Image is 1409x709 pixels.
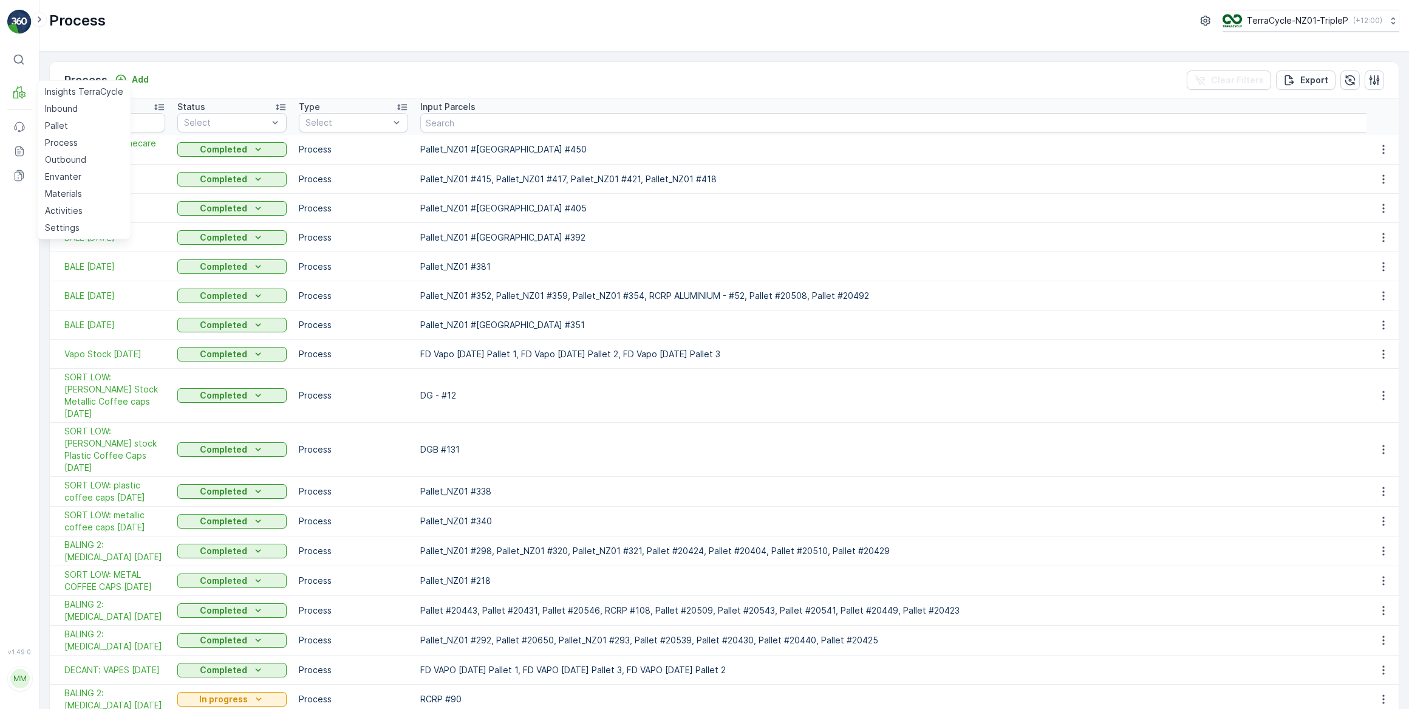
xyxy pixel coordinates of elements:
[200,444,247,456] p: Completed
[132,74,149,86] p: Add
[64,290,165,302] span: BALE [DATE]
[7,648,32,656] span: v 1.49.0
[10,669,30,688] div: MM
[64,371,165,420] a: SORT LOW: Napier Stock Metallic Coffee caps 28/05/25
[7,658,32,699] button: MM
[177,633,287,648] button: Completed
[64,425,165,474] a: SORT LOW: Napier stock Plastic Coffee Caps 28/05/25
[293,596,414,626] td: Process
[177,442,287,457] button: Completed
[64,348,165,360] span: Vapo Stock [DATE]
[177,603,287,618] button: Completed
[64,628,165,652] span: BALING 2: [MEDICAL_DATA] [DATE]
[64,509,165,533] a: SORT LOW: metallic coffee caps 26/05/25
[293,165,414,194] td: Process
[64,539,165,563] a: BALING 2: ALI FLEX 21/05/25
[64,509,165,533] span: SORT LOW: metallic coffee caps [DATE]
[177,172,287,187] button: Completed
[1223,14,1242,27] img: TC_7kpGtVS.png
[64,371,165,420] span: SORT LOW: [PERSON_NAME] Stock Metallic Coffee caps [DATE]
[177,514,287,529] button: Completed
[64,598,165,623] span: BALING 2: [MEDICAL_DATA] [DATE]
[64,290,165,302] a: BALE 24/06/2025
[200,231,247,244] p: Completed
[177,201,287,216] button: Completed
[177,347,287,361] button: Completed
[420,101,476,113] p: Input Parcels
[64,539,165,563] span: BALING 2: [MEDICAL_DATA] [DATE]
[177,101,205,113] p: Status
[200,545,247,557] p: Completed
[199,693,248,705] p: In progress
[64,348,165,360] a: Vapo Stock 19/6/25
[64,72,107,89] p: Process
[200,319,247,331] p: Completed
[64,261,165,273] a: BALE 08/07/2025
[200,143,247,156] p: Completed
[64,598,165,623] a: BALING 2: ALI FLEX 12/05/2025
[293,566,414,596] td: Process
[200,605,247,617] p: Completed
[64,664,165,676] a: DECANT: VAPES 08/05/25
[200,634,247,646] p: Completed
[1247,15,1348,27] p: TerraCycle-NZ01-TripleP
[64,479,165,504] span: SORT LOW: plastic coffee caps [DATE]
[293,423,414,477] td: Process
[64,664,165,676] span: DECANT: VAPES [DATE]
[64,425,165,474] span: SORT LOW: [PERSON_NAME] stock Plastic Coffee Caps [DATE]
[293,656,414,685] td: Process
[200,348,247,360] p: Completed
[177,544,287,558] button: Completed
[1187,70,1271,90] button: Clear Filters
[293,194,414,223] td: Process
[64,261,165,273] span: BALE [DATE]
[200,290,247,302] p: Completed
[64,479,165,504] a: SORT LOW: plastic coffee caps 26/05/25
[177,484,287,499] button: Completed
[177,230,287,245] button: Completed
[177,142,287,157] button: Completed
[200,202,247,214] p: Completed
[200,515,247,527] p: Completed
[200,389,247,402] p: Completed
[200,261,247,273] p: Completed
[177,259,287,274] button: Completed
[64,319,165,331] a: BALE 23/06/2025
[305,117,389,129] p: Select
[177,318,287,332] button: Completed
[293,369,414,423] td: Process
[293,626,414,656] td: Process
[110,72,154,87] button: Add
[184,117,268,129] p: Select
[293,536,414,566] td: Process
[1223,10,1399,32] button: TerraCycle-NZ01-TripleP(+12:00)
[1353,16,1382,26] p: ( +12:00 )
[177,388,287,403] button: Completed
[177,663,287,677] button: Completed
[177,574,287,588] button: Completed
[1300,74,1328,86] p: Export
[293,477,414,507] td: Process
[293,340,414,369] td: Process
[200,173,247,185] p: Completed
[64,569,165,593] span: SORT LOW: METAL COFFEE CAPS [DATE]
[64,319,165,331] span: BALE [DATE]
[293,281,414,310] td: Process
[200,664,247,676] p: Completed
[293,135,414,165] td: Process
[293,252,414,281] td: Process
[7,10,32,34] img: logo
[177,289,287,303] button: Completed
[64,628,165,652] a: BALING 2: ALI FLEX 09/05/2025
[200,485,247,498] p: Completed
[200,575,247,587] p: Completed
[1211,74,1264,86] p: Clear Filters
[293,310,414,340] td: Process
[1276,70,1336,90] button: Export
[177,692,287,707] button: In progress
[49,11,106,30] p: Process
[293,507,414,536] td: Process
[293,223,414,252] td: Process
[299,101,320,113] p: Type
[64,569,165,593] a: SORT LOW: METAL COFFEE CAPS 16/05/25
